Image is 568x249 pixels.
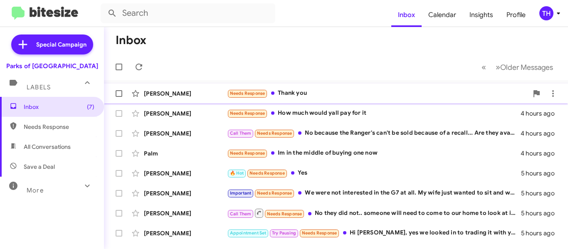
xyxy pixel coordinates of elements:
span: » [496,62,500,72]
div: 5 hours ago [521,169,561,178]
span: Needs Response [230,91,265,96]
div: No because the Ranger's can't be sold because of a recall... Are they available now? [227,128,521,138]
span: Needs Response [267,211,302,217]
span: Needs Response [249,170,285,176]
div: 5 hours ago [521,189,561,197]
span: Older Messages [500,63,553,72]
div: How much would yall pay for it [227,108,521,118]
span: Try Pausing [272,230,296,236]
div: 4 hours ago [521,109,561,118]
div: [PERSON_NAME] [144,169,227,178]
a: Special Campaign [11,35,93,54]
div: [PERSON_NAME] [144,89,227,98]
button: TH [532,6,559,20]
span: More [27,187,44,194]
a: Profile [500,3,532,27]
span: « [482,62,486,72]
span: Needs Response [230,111,265,116]
input: Search [101,3,275,23]
span: (7) [87,103,94,111]
span: Needs Response [24,123,94,131]
span: Call Them [230,211,252,217]
div: [PERSON_NAME] [144,209,227,217]
span: Needs Response [257,190,292,196]
div: Im in the middle of buying one now [227,148,521,158]
h1: Inbox [116,34,146,47]
div: Palm [144,149,227,158]
div: [PERSON_NAME] [144,229,227,237]
nav: Page navigation example [477,59,558,76]
div: TH [539,6,553,20]
a: Calendar [422,3,463,27]
div: No they did not.. someone will need to come to our home to look at it because as of right now it ... [227,208,521,218]
div: [PERSON_NAME] [144,109,227,118]
span: Needs Response [230,150,265,156]
span: Call Them [230,131,252,136]
span: Inbox [24,103,94,111]
a: Insights [463,3,500,27]
span: Needs Response [257,131,292,136]
div: Yes [227,168,521,178]
span: Needs Response [302,230,337,236]
div: 4 hours ago [521,149,561,158]
div: [PERSON_NAME] [144,129,227,138]
span: 🔥 Hot [230,170,244,176]
span: Save a Deal [24,163,55,171]
button: Next [491,59,558,76]
div: Hi [PERSON_NAME], yes we looked in to trading it with you guys. But after learning how significan... [227,228,521,238]
span: Special Campaign [36,40,86,49]
button: Previous [477,59,491,76]
span: Labels [27,84,51,91]
a: Inbox [391,3,422,27]
div: 4 hours ago [521,129,561,138]
span: Important [230,190,252,196]
div: We were not interested in the G7 at all. My wife just wanted to sit and want to see what it felt ... [227,188,521,198]
span: All Conversations [24,143,71,151]
div: Thank you [227,89,528,98]
div: 5 hours ago [521,229,561,237]
div: 5 hours ago [521,209,561,217]
div: [PERSON_NAME] [144,189,227,197]
span: Appointment Set [230,230,267,236]
div: Parks of [GEOGRAPHIC_DATA] [6,62,98,70]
